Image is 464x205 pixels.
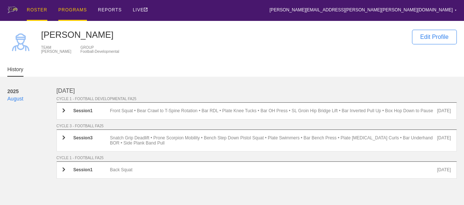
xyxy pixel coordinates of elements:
[41,50,71,54] div: [PERSON_NAME]
[41,30,405,40] div: [PERSON_NAME]
[62,108,65,113] img: carrot_right.png
[332,120,464,205] iframe: Chat Widget
[56,124,457,128] div: CYCLE 3 - FOOTBALL FA25
[73,135,110,146] div: Session 3
[412,30,457,44] div: Edit Profile
[73,108,110,114] div: Session 1
[437,108,451,114] div: [DATE]
[62,167,65,172] img: carrot_right.png
[454,8,457,12] div: ▼
[110,135,437,146] div: Snatch Grip Deadlift • Prone Scorpion Mobility • Bench Step Down Pistol Squat • Plate Swimmers • ...
[110,108,437,114] div: Front Squat • Bear Crawl to T-Spine Rotation • Bar RDL • Plate Knee Tucks • Bar OH Press • SL Gro...
[41,45,71,50] div: TEAM
[7,88,56,95] div: 2025
[62,135,65,140] img: carrot_right.png
[80,45,119,50] div: GROUP
[7,95,56,102] div: August
[73,167,110,173] div: Session 1
[7,7,18,13] img: logo
[56,97,457,101] div: CYCLE 1 - FOOTBALL DEVELOPMENTAL FA25
[80,50,119,54] div: Football-Developmental
[7,66,23,77] a: History
[110,167,437,173] div: Back Squat
[56,88,457,94] div: [DATE]
[56,156,457,160] div: CYCLE 1 - FOOTBALL FA25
